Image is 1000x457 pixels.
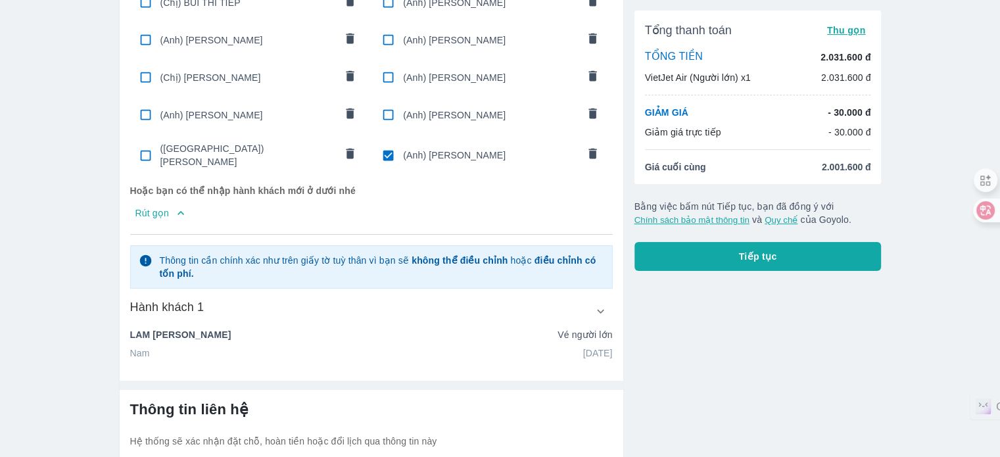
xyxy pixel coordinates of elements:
[403,71,578,84] span: (Anh) [PERSON_NAME]
[579,141,607,169] button: comments
[130,179,613,203] p: Hoặc bạn có thể nhập hành khách mới ở dưới nhé
[130,347,150,360] p: Nam
[130,400,613,419] h6: Thông tin liên hệ
[645,50,703,64] p: TỔNG TIỀN
[821,51,870,64] p: 2.031.600 đ
[822,160,871,174] span: 2.001.600 đ
[160,108,335,122] span: (Anh) [PERSON_NAME]
[412,255,508,266] strong: không thể điều chỉnh
[130,435,613,448] p: Hệ thống sẽ xác nhận đặt chỗ, hoàn tiền hoặc đổi lịch qua thông tin này
[634,242,882,271] button: Tiếp tục
[645,71,751,84] p: VietJet Air (Người lớn) x1
[645,22,732,38] span: Tổng thanh toán
[583,347,613,360] p: [DATE]
[634,215,750,225] button: Chính sách bảo mật thông tin
[403,34,578,47] span: (Anh) [PERSON_NAME]
[160,71,335,84] span: (Chị) [PERSON_NAME]
[579,26,607,54] button: comments
[336,64,364,91] button: comments
[579,101,607,129] button: comments
[821,71,871,84] p: 2.031.600 đ
[160,34,335,47] span: (Anh) [PERSON_NAME]
[645,126,721,139] p: Giảm giá trực tiếp
[336,141,364,169] button: comments
[579,64,607,91] button: comments
[558,328,612,341] p: Vé người lớn
[822,21,871,39] button: Thu gọn
[403,149,578,162] span: (Anh) [PERSON_NAME]
[336,101,364,129] button: comments
[765,215,798,225] button: Quy chế
[130,203,613,224] button: Rút gọn
[130,328,231,341] p: LAM [PERSON_NAME]
[130,299,204,315] h6: Hành khách 1
[403,108,578,122] span: (Anh) [PERSON_NAME]
[739,250,777,263] span: Tiếp tục
[827,25,866,36] span: Thu gọn
[159,254,604,280] p: Thông tin cần chính xác như trên giấy tờ tuỳ thân vì bạn sẽ hoặc
[634,200,882,226] p: Bằng việc bấm nút Tiếp tục, bạn đã đồng ý với và của Goyolo.
[135,206,169,220] p: Rút gọn
[645,106,688,119] p: GIẢM GIÁ
[828,126,871,139] p: - 30.000 đ
[336,26,364,54] button: comments
[645,160,706,174] span: Giá cuối cùng
[828,106,870,119] p: - 30.000 đ
[160,142,335,168] span: ([GEOGRAPHIC_DATA]) [PERSON_NAME]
